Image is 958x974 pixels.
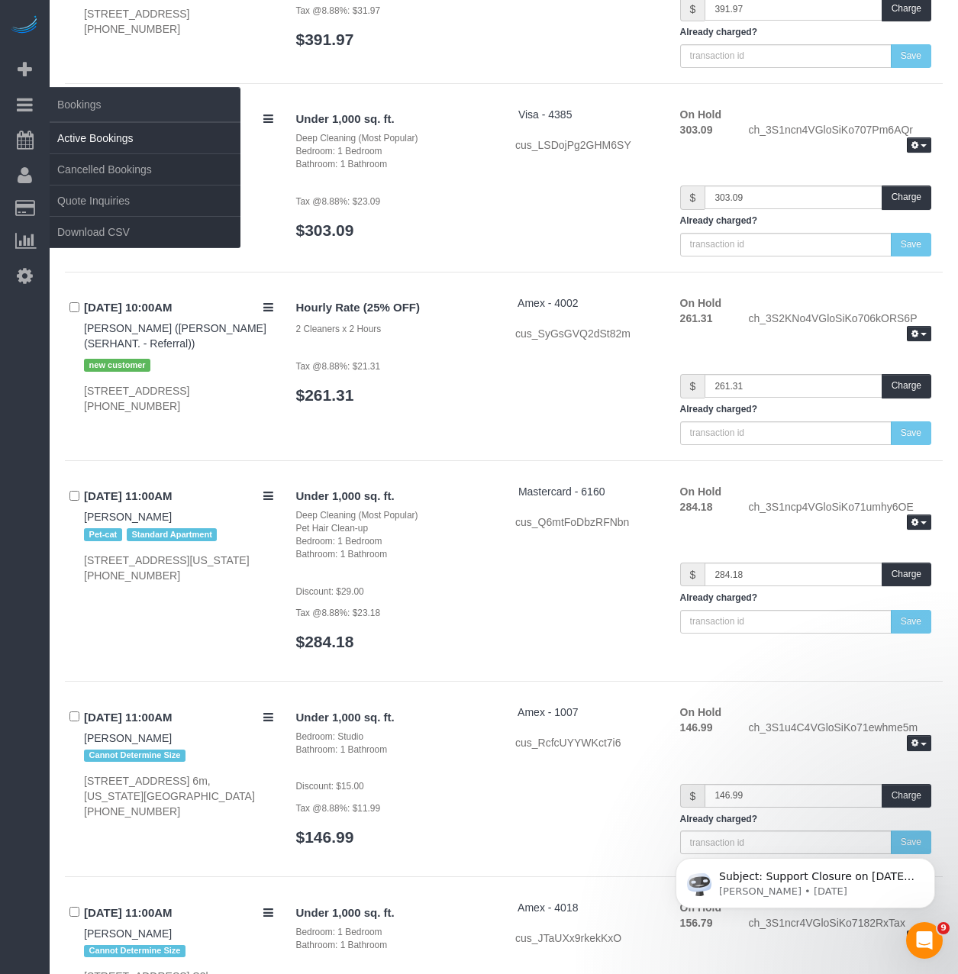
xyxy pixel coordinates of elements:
a: $391.97 [296,31,354,48]
h4: [DATE] 11:00AM [84,711,273,724]
h4: Under 1,000 sq. ft. [296,907,492,920]
div: Tags [84,351,273,375]
a: [PERSON_NAME] ([PERSON_NAME] (SERHANT. - Referral)) [84,322,266,350]
input: transaction id [680,610,892,634]
div: ch_3S1ncn4VGloSiKo707Pm6AQr [737,122,943,156]
strong: On Hold [680,108,721,121]
span: Pet-cat [84,528,122,540]
small: Tax @8.88%: $23.18 [296,608,381,618]
h5: Already charged? [680,593,931,603]
iframe: Intercom live chat [906,922,943,959]
strong: On Hold [680,706,721,718]
span: Standard Apartment [127,528,218,540]
small: Tax @8.88%: $31.97 [296,5,381,16]
small: Tax @8.88%: $11.99 [296,803,381,814]
span: $ [680,374,705,398]
a: Visa - 4385 [518,108,573,121]
div: [STREET_ADDRESS] [PHONE_NUMBER] [84,6,273,37]
div: ch_3S2KNo4VGloSiKo706kORS6P [737,311,943,344]
small: Tax @8.88%: $23.09 [296,196,381,207]
div: Pet Hair Clean-up [296,522,492,535]
div: cus_JTaUXx9rkekKxO [515,930,657,946]
span: Cannot Determine Size [84,750,185,762]
a: [PERSON_NAME] [84,511,172,523]
small: Tax @8.88%: $21.31 [296,361,381,372]
a: [PERSON_NAME] [84,732,172,744]
small: Discount: $15.00 [296,781,364,792]
span: $ [680,185,705,209]
h5: Already charged? [680,814,931,824]
div: Deep Cleaning (Most Popular) [296,509,492,522]
a: Cancelled Bookings [50,154,240,185]
a: $284.18 [296,633,354,650]
small: Discount: $29.00 [296,586,364,597]
div: ch_3S1u4C4VGloSiKo71ewhme5m [737,720,943,753]
input: transaction id [680,233,892,256]
div: Bedroom: 1 Bedroom [296,535,492,548]
div: [STREET_ADDRESS] [PHONE_NUMBER] [84,383,273,414]
div: Tags [84,941,273,961]
strong: On Hold [680,485,721,498]
a: Amex - 4002 [518,297,578,309]
input: transaction id [680,421,892,445]
a: $303.09 [296,221,354,239]
div: cus_LSDojPg2GHM6SY [515,137,657,153]
button: Charge [882,185,931,209]
h4: Under 1,000 sq. ft. [296,711,492,724]
div: Bedroom: Studio [296,730,492,743]
h4: [DATE] 11:00AM [84,490,273,503]
span: Mastercard - 6160 [518,485,605,498]
div: [STREET_ADDRESS] 6m, [US_STATE][GEOGRAPHIC_DATA] [PHONE_NUMBER] [84,773,273,819]
small: 2 Cleaners x 2 Hours [296,324,382,334]
a: Amex - 1007 [518,706,578,718]
strong: 303.09 [680,124,713,136]
a: Download CSV [50,217,240,247]
div: Bedroom: 1 Bedroom [296,926,492,939]
button: Charge [882,784,931,808]
h5: Already charged? [680,405,931,414]
div: Bathroom: 1 Bathroom [296,939,492,952]
span: $ [680,563,705,586]
a: Amex - 4018 [518,901,578,914]
a: $261.31 [296,386,354,404]
h4: Hourly Rate (25% OFF) [296,302,492,314]
button: Charge [882,374,931,398]
div: [STREET_ADDRESS][US_STATE] [PHONE_NUMBER] [84,553,273,583]
span: Cannot Determine Size [84,945,185,957]
span: 9 [937,922,950,934]
div: cus_Q6mtFoDbzRFNbn [515,514,657,530]
h4: Under 1,000 sq. ft. [296,490,492,503]
strong: 261.31 [680,312,713,324]
span: new customer [84,359,150,371]
strong: 284.18 [680,501,713,513]
div: ch_3S1ncp4VGloSiKo71umhy6OE [737,499,943,533]
input: transaction id [680,44,892,68]
div: Bathroom: 1 Bathroom [296,548,492,561]
div: Bathroom: 1 Bathroom [296,743,492,756]
a: $146.99 [296,828,354,846]
h4: Under 1,000 sq. ft. [296,113,492,126]
a: Active Bookings [50,123,240,153]
a: [PERSON_NAME] [84,927,172,940]
h4: [DATE] 10:00AM [84,302,273,314]
ul: Bookings [50,122,240,248]
button: Charge [882,563,931,586]
h5: Already charged? [680,27,931,37]
iframe: Intercom notifications message [653,826,958,933]
div: Tags [84,746,273,766]
img: Automaid Logo [9,15,40,37]
div: Bedroom: 1 Bedroom [296,145,492,158]
div: Tags [84,524,273,544]
a: Quote Inquiries [50,185,240,216]
h4: [DATE] 11:00AM [84,907,273,920]
span: Bookings [50,87,240,122]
